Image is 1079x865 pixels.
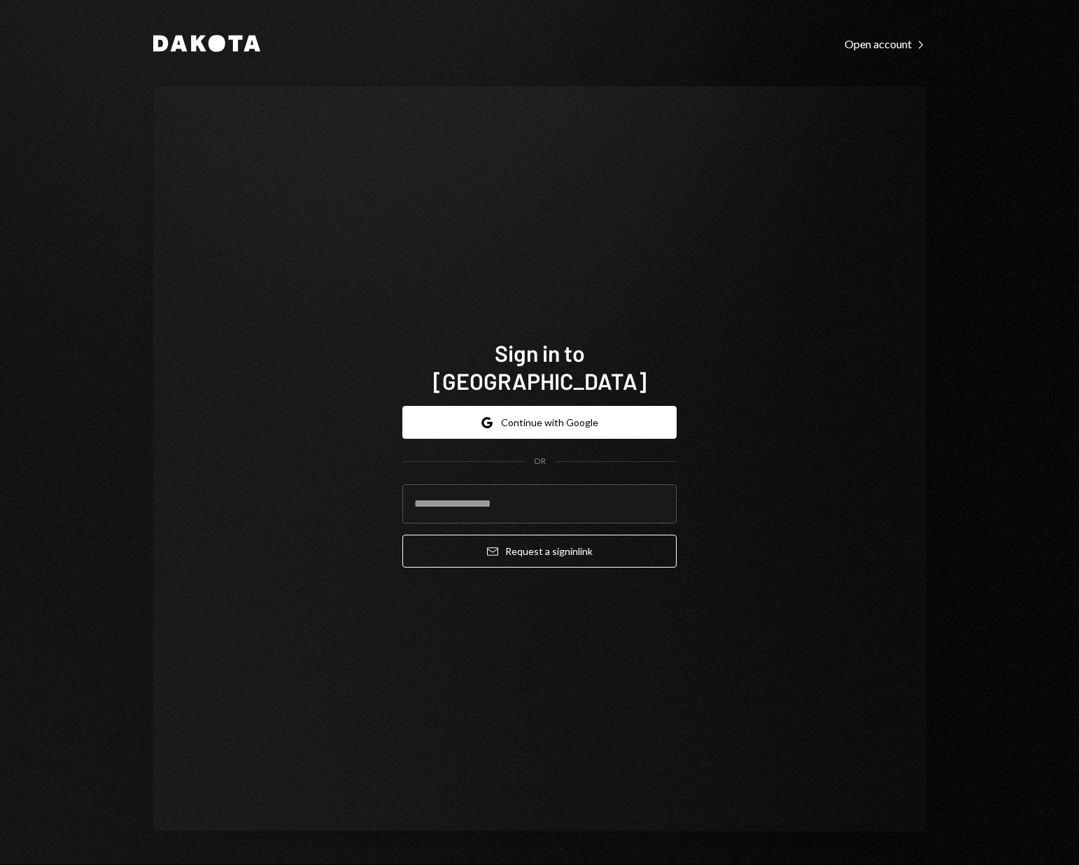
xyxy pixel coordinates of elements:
[845,36,926,51] a: Open account
[402,339,677,395] h1: Sign in to [GEOGRAPHIC_DATA]
[845,37,926,51] div: Open account
[534,456,546,467] div: OR
[402,406,677,439] button: Continue with Google
[402,535,677,568] button: Request a signinlink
